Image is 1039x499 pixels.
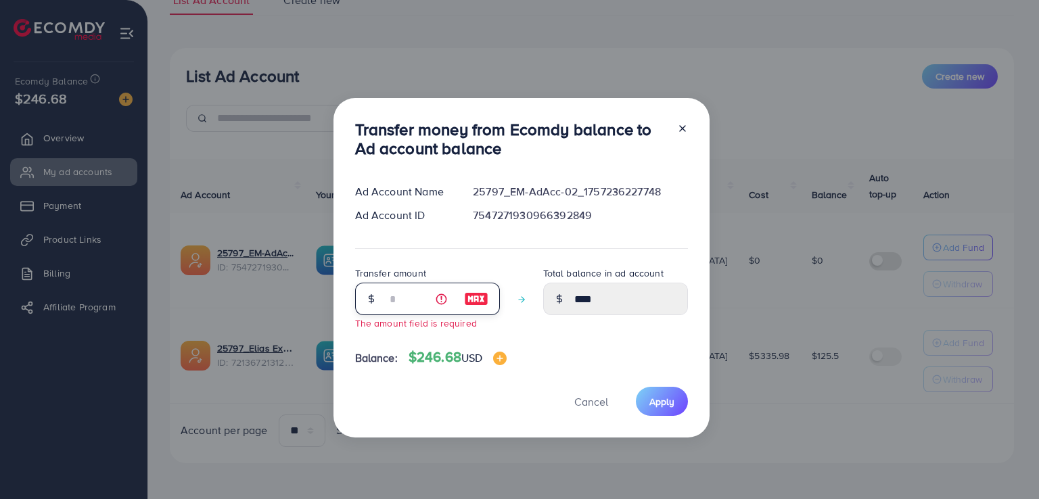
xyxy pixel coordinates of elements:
button: Apply [636,387,688,416]
div: Ad Account Name [344,184,463,199]
div: 25797_EM-AdAcc-02_1757236227748 [462,184,698,199]
h3: Transfer money from Ecomdy balance to Ad account balance [355,120,666,159]
span: Cancel [574,394,608,409]
div: 7547271930966392849 [462,208,698,223]
span: Apply [649,395,674,408]
button: Cancel [557,387,625,416]
span: Balance: [355,350,398,366]
label: Total balance in ad account [543,266,664,280]
small: The amount field is required [355,316,477,329]
img: image [493,352,507,365]
img: image [464,291,488,307]
label: Transfer amount [355,266,426,280]
span: USD [461,350,482,365]
h4: $246.68 [409,349,507,366]
div: Ad Account ID [344,208,463,223]
iframe: Chat [982,438,1029,489]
